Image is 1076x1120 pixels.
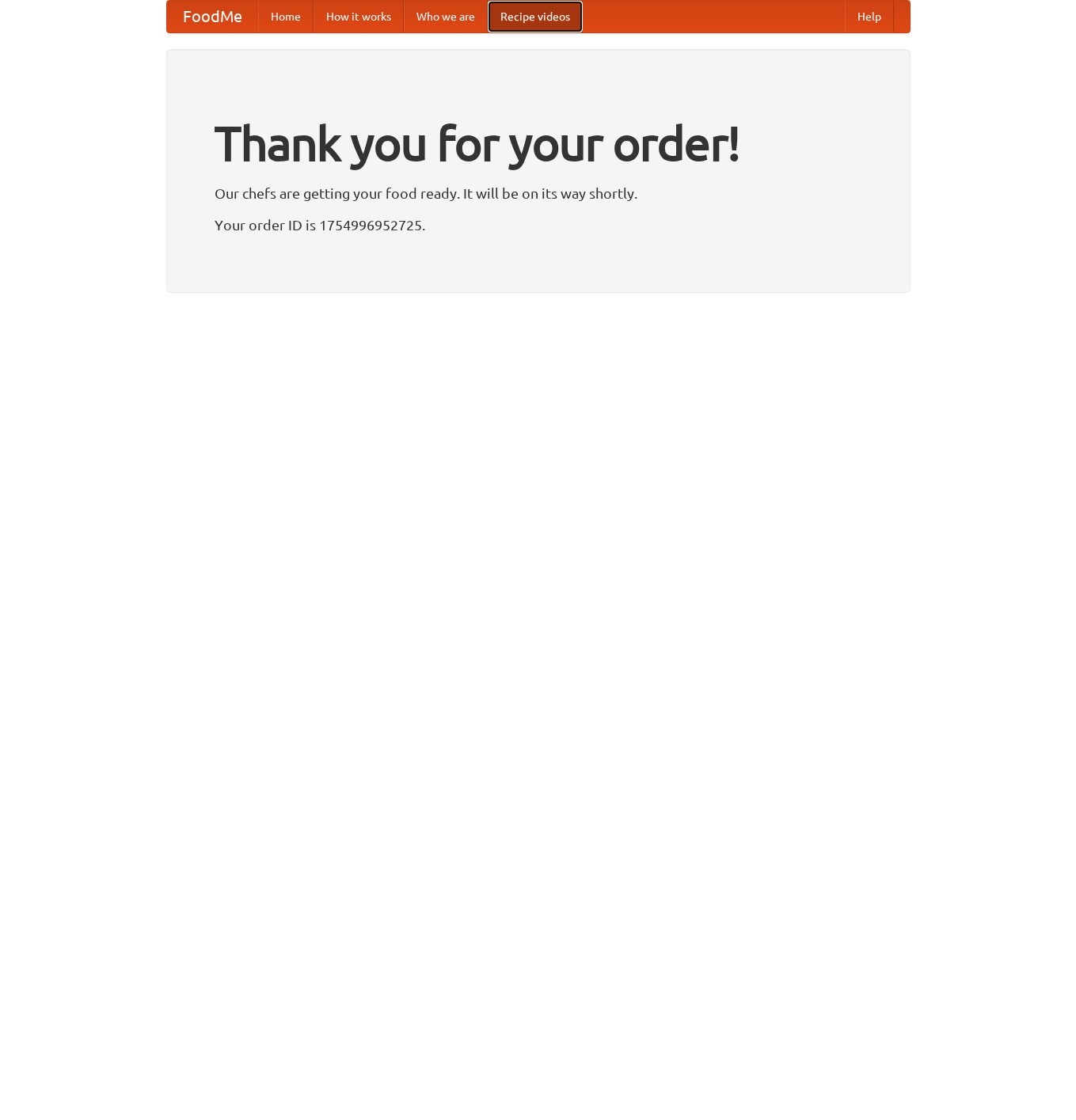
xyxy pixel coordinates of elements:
[488,1,583,32] a: Recipe videos
[215,213,862,237] p: Your order ID is 1754996952725.
[167,1,258,32] a: FoodMe
[404,1,488,32] a: Who we are
[258,1,314,32] a: Home
[215,105,862,181] h1: Thank you for your order!
[845,1,894,32] a: Help
[215,181,862,205] p: Our chefs are getting your food ready. It will be on its way shortly.
[314,1,404,32] a: How it works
